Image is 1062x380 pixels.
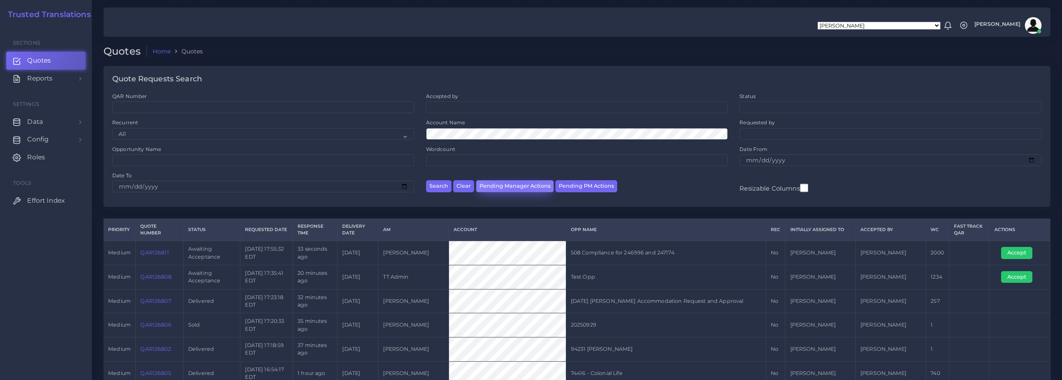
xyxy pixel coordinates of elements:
[855,265,926,289] td: [PERSON_NAME]
[766,219,785,241] th: REC
[785,313,855,337] td: [PERSON_NAME]
[112,146,161,153] label: Opportunity Name
[27,74,53,83] span: Reports
[293,219,337,241] th: Response Time
[293,265,337,289] td: 20 minutes ago
[855,289,926,313] td: [PERSON_NAME]
[1001,274,1038,280] a: Accept
[140,274,171,280] a: QAR126808
[103,45,147,58] h2: Quotes
[27,56,51,65] span: Quotes
[140,249,169,256] a: QAR126811
[293,337,337,361] td: 37 minutes ago
[453,180,474,192] button: Clear
[293,289,337,313] td: 32 minutes ago
[183,219,240,241] th: Status
[566,241,766,265] td: 508 Compliance for 246996 and 247174
[2,10,91,20] a: Trusted Translations
[449,219,566,241] th: Account
[766,241,785,265] td: No
[739,119,775,126] label: Requested by
[566,265,766,289] td: Test Opp
[926,313,949,337] td: 1
[108,249,131,256] span: medium
[800,183,808,193] input: Resizable Columns
[140,370,171,376] a: QAR126805
[766,289,785,313] td: No
[293,313,337,337] td: 35 minutes ago
[112,119,138,126] label: Recurrent
[785,265,855,289] td: [PERSON_NAME]
[970,17,1044,34] a: [PERSON_NAME]avatar
[153,47,171,55] a: Home
[926,219,949,241] th: WC
[140,322,171,328] a: QAR126806
[426,146,455,153] label: Wordcount
[108,298,131,304] span: medium
[140,346,171,352] a: QAR126802
[426,93,459,100] label: Accepted by
[555,180,617,192] button: Pending PM Actions
[13,101,39,107] span: Settings
[6,192,86,209] a: Effort Index
[785,289,855,313] td: [PERSON_NAME]
[378,219,449,241] th: AM
[855,313,926,337] td: [PERSON_NAME]
[989,219,1050,241] th: Actions
[476,180,554,192] button: Pending Manager Actions
[378,337,449,361] td: [PERSON_NAME]
[926,337,949,361] td: 1
[338,337,378,361] td: [DATE]
[27,117,43,126] span: Data
[566,219,766,241] th: Opp Name
[240,337,293,361] td: [DATE] 17:18:59 EDT
[6,148,86,166] a: Roles
[566,313,766,337] td: 20250929
[183,289,240,313] td: Delivered
[6,70,86,87] a: Reports
[338,219,378,241] th: Delivery Date
[136,219,184,241] th: Quote Number
[378,241,449,265] td: [PERSON_NAME]
[926,289,949,313] td: 257
[926,265,949,289] td: 1234
[1001,249,1038,256] a: Accept
[785,241,855,265] td: [PERSON_NAME]
[108,274,131,280] span: medium
[739,183,808,193] label: Resizable Columns
[183,337,240,361] td: Delivered
[739,146,767,153] label: Date From
[27,153,45,162] span: Roles
[1025,17,1042,34] img: avatar
[108,346,131,352] span: medium
[240,219,293,241] th: Requested Date
[27,196,65,205] span: Effort Index
[13,180,32,186] span: Tools
[766,313,785,337] td: No
[6,52,86,69] a: Quotes
[293,241,337,265] td: 33 seconds ago
[338,265,378,289] td: [DATE]
[108,322,131,328] span: medium
[6,113,86,131] a: Data
[566,289,766,313] td: [DATE] [PERSON_NAME] Accommodation Request and Approval
[112,172,132,179] label: Date To
[974,22,1020,27] span: [PERSON_NAME]
[378,289,449,313] td: [PERSON_NAME]
[6,131,86,148] a: Config
[739,93,756,100] label: Status
[785,337,855,361] td: [PERSON_NAME]
[1001,271,1032,283] button: Accept
[949,219,989,241] th: Fast Track QAR
[426,119,465,126] label: Account Name
[108,370,131,376] span: medium
[1001,247,1032,259] button: Accept
[183,313,240,337] td: Sold
[785,219,855,241] th: Initially Assigned to
[112,75,202,84] h4: Quote Requests Search
[13,40,40,46] span: Sections
[240,313,293,337] td: [DATE] 17:20:33 EDT
[926,241,949,265] td: 2000
[766,265,785,289] td: No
